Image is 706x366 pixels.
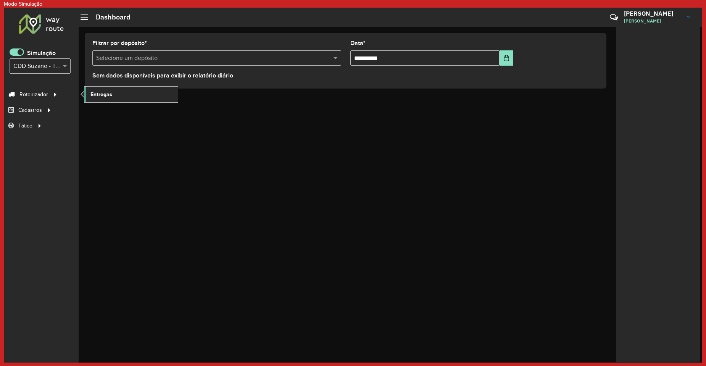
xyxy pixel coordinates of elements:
[90,90,112,98] span: Entregas
[18,122,32,130] span: Tático
[350,39,366,48] label: Data
[92,71,233,80] label: Sem dados disponíveis para exibir o relatório diário
[27,48,56,58] label: Simulação
[500,50,513,66] button: Choose Date
[624,10,681,17] h3: [PERSON_NAME]
[10,58,71,74] ng-select: CDD Suzano - Teste
[84,87,178,102] a: Entregas
[606,9,622,26] a: Contato Rápido
[19,90,48,98] span: Roteirizador
[4,118,44,133] a: Tático
[624,7,696,27] a: [PERSON_NAME][PERSON_NAME]
[624,18,681,24] span: [PERSON_NAME]
[88,13,131,21] h2: Dashboard
[18,106,42,114] span: Cadastros
[92,39,147,48] label: Filtrar por depósito
[4,102,53,118] a: Cadastros
[4,87,60,102] a: Roteirizador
